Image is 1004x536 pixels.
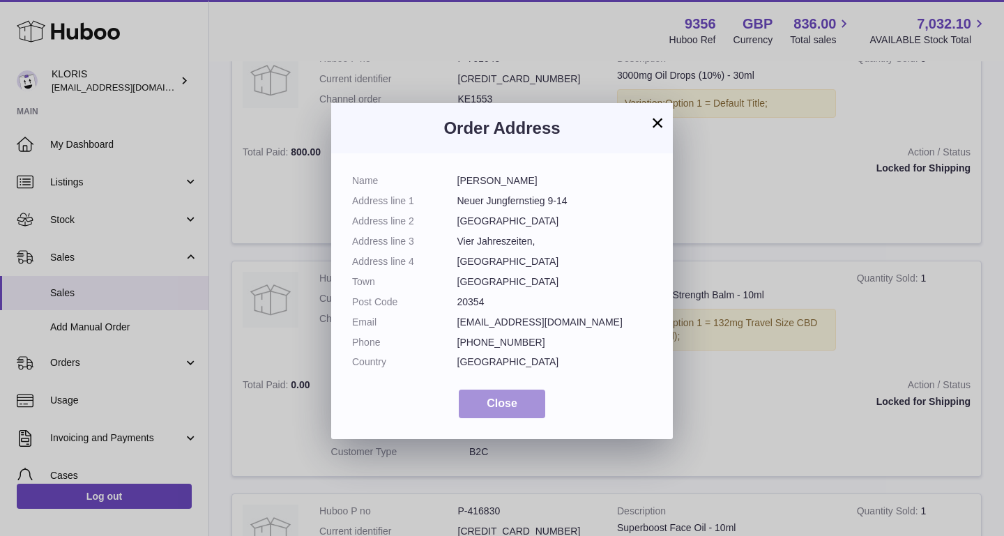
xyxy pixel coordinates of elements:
[352,355,457,369] dt: Country
[457,296,653,309] dd: 20354
[457,355,653,369] dd: [GEOGRAPHIC_DATA]
[457,316,653,329] dd: [EMAIL_ADDRESS][DOMAIN_NAME]
[352,235,457,248] dt: Address line 3
[352,296,457,309] dt: Post Code
[457,275,653,289] dd: [GEOGRAPHIC_DATA]
[352,316,457,329] dt: Email
[352,215,457,228] dt: Address line 2
[459,390,545,418] button: Close
[457,174,653,187] dd: [PERSON_NAME]
[352,255,457,268] dt: Address line 4
[352,174,457,187] dt: Name
[457,336,653,349] dd: [PHONE_NUMBER]
[352,194,457,208] dt: Address line 1
[487,397,517,409] span: Close
[457,235,653,248] dd: Vier Jahreszeiten,
[457,255,653,268] dd: [GEOGRAPHIC_DATA]
[352,275,457,289] dt: Town
[352,117,652,139] h3: Order Address
[457,215,653,228] dd: [GEOGRAPHIC_DATA]
[352,336,457,349] dt: Phone
[457,194,653,208] dd: Neuer Jungfernstieg 9-14
[649,114,666,131] button: ×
